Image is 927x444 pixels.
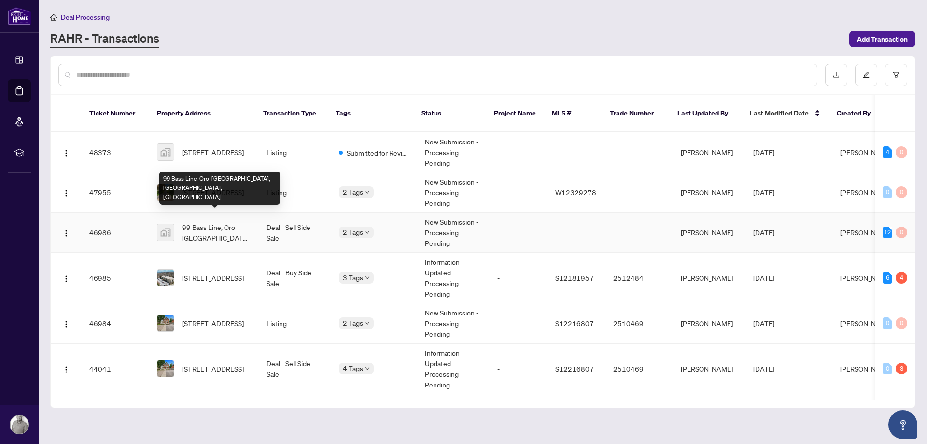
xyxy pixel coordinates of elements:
span: down [365,275,370,280]
span: Deal Processing [61,13,110,22]
td: - [605,172,673,213]
span: [DATE] [753,319,774,328]
td: Barrie Administrator [673,394,745,434]
th: Ticket Number [82,95,149,132]
span: 99 Bass Line, Oro-[GEOGRAPHIC_DATA], [GEOGRAPHIC_DATA], [GEOGRAPHIC_DATA] [182,222,251,243]
span: 2 Tags [343,317,363,329]
span: [STREET_ADDRESS] [182,272,244,283]
th: Trade Number [602,95,670,132]
button: download [825,64,847,86]
td: [PERSON_NAME] [673,132,745,172]
td: - [605,213,673,253]
div: 0 [883,317,892,329]
th: Status [414,95,486,132]
td: 46984 [82,303,149,344]
button: Add Transaction [849,31,915,47]
span: Last Modified Date [750,108,809,118]
img: thumbnail-img [157,360,174,377]
img: thumbnail-img [157,315,174,331]
span: [DATE] [753,188,774,197]
td: - [490,172,548,213]
div: 6 [883,272,892,284]
span: [STREET_ADDRESS] [182,147,244,158]
span: [DATE] [753,228,774,237]
span: down [365,190,370,195]
button: Logo [58,225,74,240]
span: [PERSON_NAME] [840,148,892,157]
td: - [490,303,548,344]
td: 2510469 [605,344,673,394]
td: New Submission - Processing Pending [417,303,490,344]
th: Created By [829,95,887,132]
td: 2512484 [605,253,673,303]
span: S12216807 [555,319,594,328]
th: Project Name [486,95,544,132]
img: thumbnail-img [157,270,174,286]
span: [DATE] [753,364,774,373]
div: 99 Bass Line, Oro-[GEOGRAPHIC_DATA], [GEOGRAPHIC_DATA], [GEOGRAPHIC_DATA] [159,172,280,205]
img: thumbnail-img [157,144,174,160]
span: home [50,14,57,21]
span: [PERSON_NAME] [840,188,892,197]
th: Last Updated By [670,95,742,132]
button: Open asap [888,410,917,439]
button: Logo [58,270,74,286]
button: Logo [58,315,74,331]
th: Transaction Type [255,95,328,132]
img: thumbnail-img [157,224,174,241]
img: Logo [62,320,70,328]
div: 0 [896,146,907,158]
td: 47955 [82,172,149,213]
div: 0 [883,363,892,374]
img: Logo [62,366,70,373]
span: [PERSON_NAME] [840,273,892,282]
button: edit [855,64,877,86]
img: Logo [62,149,70,157]
td: Information Updated - Processing Pending [417,344,490,394]
td: Listing [259,172,331,213]
span: 3 Tags [343,272,363,283]
span: [PERSON_NAME] [840,228,892,237]
th: Property Address [149,95,255,132]
td: Listing [259,394,331,434]
img: Logo [62,189,70,197]
span: [PERSON_NAME] [840,319,892,328]
td: [PERSON_NAME] [673,172,745,213]
td: - [490,213,548,253]
td: New Submission - Processing Pending [417,394,490,434]
span: [STREET_ADDRESS] [182,363,244,374]
span: down [365,230,370,235]
span: [DATE] [753,148,774,157]
div: 3 [896,363,907,374]
span: filter [893,72,899,78]
td: 2510469 [605,303,673,344]
td: Listing [259,303,331,344]
span: [STREET_ADDRESS] [182,318,244,329]
td: - [490,344,548,394]
img: Logo [62,229,70,237]
td: 48373 [82,132,149,172]
div: 12 [883,227,892,238]
th: MLS # [544,95,602,132]
td: Listing [259,132,331,172]
td: Deal - Buy Side Sale [259,253,331,303]
td: - [605,132,673,172]
td: 44041 [82,344,149,394]
td: 46986 [82,213,149,253]
span: 4 Tags [343,363,363,374]
td: New Submission - Processing Pending [417,213,490,253]
th: Tags [328,95,414,132]
span: [PERSON_NAME] [840,364,892,373]
td: 46985 [82,253,149,303]
td: [PERSON_NAME] [673,344,745,394]
span: Submitted for Review [347,147,409,158]
img: thumbnail-img [157,184,174,201]
td: [PERSON_NAME] [673,253,745,303]
span: 2 Tags [343,227,363,238]
th: Last Modified Date [742,95,829,132]
td: Information Updated - Processing Pending [417,253,490,303]
div: 0 [883,186,892,198]
img: Logo [62,275,70,283]
button: Logo [58,361,74,376]
span: down [365,366,370,371]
